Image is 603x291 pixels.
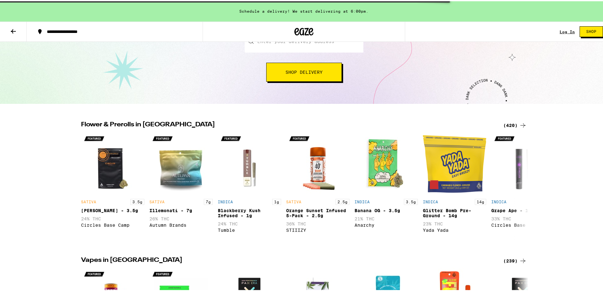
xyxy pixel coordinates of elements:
button: Shop [580,25,603,36]
div: Grape Ape - 1g [491,207,555,212]
p: 23% THC [423,220,486,225]
div: Open page for Gush Rush - 3.5g from Circles Base Camp [81,131,144,240]
a: Log In [560,28,575,33]
div: Circles Base Camp [491,221,555,226]
button: Shop Delivery [266,61,342,80]
p: SATIVA [81,199,96,203]
div: [PERSON_NAME] - 3.5g [81,207,144,212]
div: Open page for Illemonati - 7g from Autumn Brands [149,131,213,240]
p: 24% THC [218,220,281,225]
p: SATIVA [286,199,301,203]
span: Shop [586,28,596,32]
div: Orange Sunset Infused 5-Pack - 2.5g [286,207,349,217]
img: Autumn Brands - Illemonati - 7g [149,131,213,194]
div: Autumn Brands [149,221,213,226]
div: Open page for Banana OG - 3.5g from Anarchy [355,131,418,240]
p: INDICA [491,199,506,203]
h2: Flower & Prerolls in [GEOGRAPHIC_DATA] [81,120,496,128]
div: Open page for Grape Ape - 1g from Circles Base Camp [491,131,555,240]
div: Banana OG - 3.5g [355,207,418,212]
a: (239) [503,256,527,263]
h2: Vapes in [GEOGRAPHIC_DATA] [81,256,496,263]
p: INDICA [218,199,233,203]
div: Open page for Orange Sunset Infused 5-Pack - 2.5g from STIIIZY [286,131,349,240]
p: 1g [272,198,281,204]
a: (420) [503,120,527,128]
p: 36% THC [286,220,349,225]
p: 21% THC [355,215,418,220]
p: 26% THC [149,215,213,220]
p: 7g [204,198,213,204]
p: 24% THC [81,215,144,220]
img: STIIIZY - Orange Sunset Infused 5-Pack - 2.5g [286,131,349,194]
div: Anarchy [355,221,418,226]
div: Glitter Bomb Pre-Ground - 14g [423,207,486,217]
div: Open page for Glitter Bomb Pre-Ground - 14g from Yada Yada [423,131,486,240]
p: 14g [475,198,486,204]
img: Anarchy - Banana OG - 3.5g [355,131,418,194]
p: 2.5g [336,198,349,204]
div: Yada Yada [423,226,486,231]
p: INDICA [423,199,438,203]
img: Circles Base Camp - Grape Ape - 1g [491,131,555,194]
img: Yada Yada - Glitter Bomb Pre-Ground - 14g [423,131,486,194]
span: Shop Delivery [286,69,323,73]
div: Circles Base Camp [81,221,144,226]
div: STIIIZY [286,226,349,231]
div: Open page for Blackberry Kush Infused - 1g from Tumble [218,131,281,240]
p: 3.5g [130,198,144,204]
img: Circles Base Camp - Gush Rush - 3.5g [81,131,144,194]
div: Tumble [218,226,281,231]
p: 33% THC [491,215,555,220]
p: INDICA [355,199,370,203]
div: Illemonati - 7g [149,207,213,212]
div: Blackberry Kush Infused - 1g [218,207,281,217]
img: Tumble - Blackberry Kush Infused - 1g [218,131,281,194]
p: SATIVA [149,199,165,203]
span: Hi. Need any help? [4,4,46,9]
p: 3.5g [404,198,418,204]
